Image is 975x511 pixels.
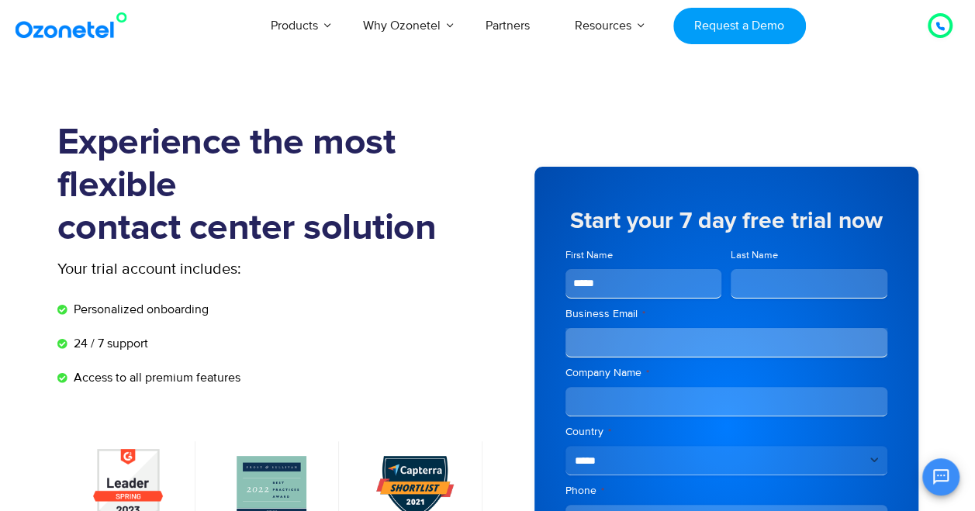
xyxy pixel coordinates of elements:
h1: Experience the most flexible contact center solution [57,122,488,250]
a: Request a Demo [673,8,806,44]
label: Country [565,424,887,440]
label: Last Name [731,248,887,263]
span: Access to all premium features [70,368,240,387]
p: Your trial account includes: [57,257,372,281]
label: Phone [565,483,887,499]
span: 24 / 7 support [70,334,148,353]
label: Company Name [565,365,887,381]
button: Open chat [922,458,959,495]
h5: Start your 7 day free trial now [565,209,887,233]
span: Personalized onboarding [70,300,209,319]
label: Business Email [565,306,887,322]
label: First Name [565,248,722,263]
